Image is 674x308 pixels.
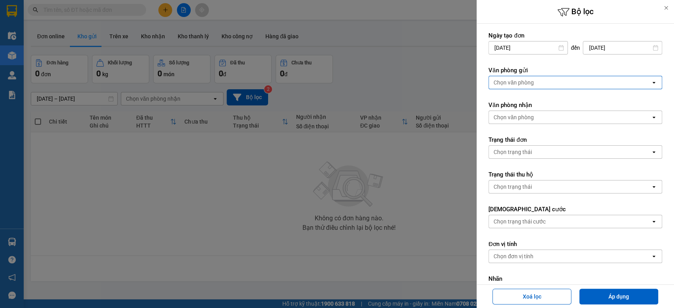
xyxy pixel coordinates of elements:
h6: Bộ lọc [477,6,674,18]
div: Chọn trạng thái [494,148,532,156]
svg: open [651,253,657,259]
svg: open [651,79,657,86]
div: Chọn văn phòng [494,113,534,121]
svg: open [651,114,657,120]
svg: open [651,184,657,190]
div: Chọn trạng thái cước [494,218,546,225]
button: Áp dụng [579,289,658,304]
button: Xoá lọc [492,289,571,304]
label: Trạng thái đơn [488,136,662,144]
label: Văn phòng gửi [488,66,662,74]
span: đến [571,44,580,52]
input: Select a date. [489,41,567,54]
label: Văn phòng nhận [488,101,662,109]
label: Nhãn [488,275,662,283]
label: Ngày tạo đơn [488,32,662,39]
div: Chọn đơn vị tính [494,252,533,260]
label: [DEMOGRAPHIC_DATA] cước [488,205,662,213]
label: Đơn vị tính [488,240,662,248]
svg: open [651,149,657,155]
div: Chọn văn phòng [494,79,534,86]
label: Trạng thái thu hộ [488,171,662,178]
svg: open [651,218,657,225]
div: Chọn trạng thái [494,183,532,191]
input: Select a date. [583,41,662,54]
